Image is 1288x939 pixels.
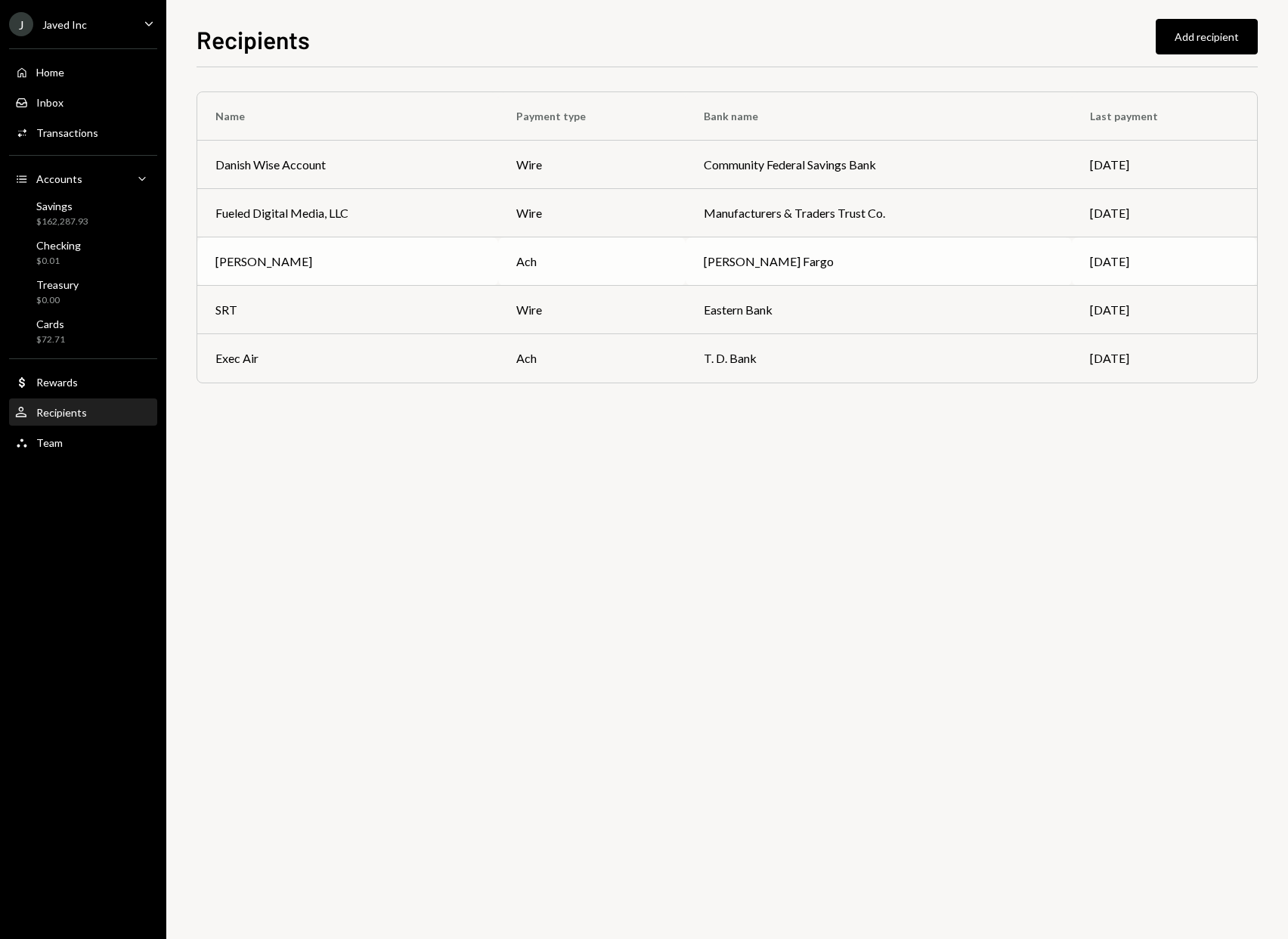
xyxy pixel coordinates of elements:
[36,126,98,139] div: Transactions
[1072,286,1257,334] td: [DATE]
[9,195,157,231] a: Savings$162,287.93
[516,156,667,174] div: wire
[9,88,157,116] a: Inbox
[9,429,157,456] a: Team
[1072,237,1257,286] td: [DATE]
[1156,19,1258,54] button: Add recipient
[9,12,33,36] div: J
[215,253,312,271] div: [PERSON_NAME]
[9,58,157,85] a: Home
[36,172,82,185] div: Accounts
[215,349,259,367] div: Exec Air
[498,92,686,141] th: Payment type
[686,286,1072,334] td: Eastern Bank
[9,165,157,192] a: Accounts
[36,406,87,419] div: Recipients
[36,200,88,212] div: Savings
[1072,189,1257,237] td: [DATE]
[686,92,1072,141] th: Bank name
[36,333,65,346] div: $72.71
[36,376,78,389] div: Rewards
[215,301,237,319] div: SRT
[516,204,667,222] div: wire
[516,349,667,367] div: ach
[1072,92,1257,141] th: Last payment
[686,237,1072,286] td: [PERSON_NAME] Fargo
[686,189,1072,237] td: Manufacturers & Traders Trust Co.
[9,368,157,395] a: Rewards
[516,301,667,319] div: wire
[36,278,79,291] div: Treasury
[215,204,348,222] div: Fueled Digital Media, LLC
[36,294,79,307] div: $0.00
[1072,334,1257,383] td: [DATE]
[197,92,498,141] th: Name
[1072,141,1257,189] td: [DATE]
[36,318,65,330] div: Cards
[36,96,63,109] div: Inbox
[42,18,87,31] div: Javed Inc
[36,215,88,228] div: $162,287.93
[9,398,157,426] a: Recipients
[9,313,157,349] a: Cards$72.71
[9,119,157,146] a: Transactions
[516,253,667,271] div: ach
[9,274,157,310] a: Treasury$0.00
[9,234,157,271] a: Checking$0.01
[36,239,81,252] div: Checking
[686,334,1072,383] td: T. D. Bank
[215,156,326,174] div: Danish Wise Account
[197,24,310,54] h1: Recipients
[36,255,81,268] div: $0.01
[686,141,1072,189] td: Community Federal Savings Bank
[36,436,63,449] div: Team
[36,66,64,79] div: Home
